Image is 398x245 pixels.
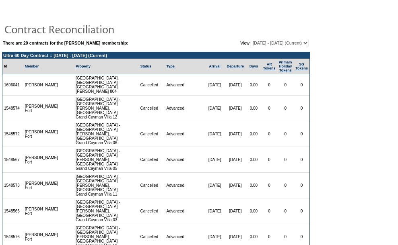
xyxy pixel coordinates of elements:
[2,96,23,121] td: 1548574
[246,147,262,173] td: 0.00
[262,96,277,121] td: 0
[227,64,244,68] a: Departure
[74,121,138,147] td: [GEOGRAPHIC_DATA] - [GEOGRAPHIC_DATA][PERSON_NAME], [GEOGRAPHIC_DATA] Grand Cayman Villa 06
[23,198,60,224] td: [PERSON_NAME] Fort
[262,74,277,96] td: 0
[2,198,23,224] td: 1548565
[23,147,60,173] td: [PERSON_NAME] Fort
[138,74,165,96] td: Cancelled
[23,173,60,198] td: [PERSON_NAME] Fort
[277,147,294,173] td: 0
[2,173,23,198] td: 1548573
[3,41,128,45] b: There are 20 contracts for the [PERSON_NAME] membership:
[2,147,23,173] td: 1548567
[138,147,165,173] td: Cancelled
[225,147,246,173] td: [DATE]
[205,74,225,96] td: [DATE]
[23,121,60,147] td: [PERSON_NAME] Fort
[2,59,23,74] td: Id
[294,96,309,121] td: 0
[246,74,262,96] td: 0.00
[294,74,309,96] td: 0
[165,147,205,173] td: Advanced
[138,173,165,198] td: Cancelled
[225,74,246,96] td: [DATE]
[2,74,23,96] td: 1696041
[262,121,277,147] td: 0
[205,96,225,121] td: [DATE]
[262,198,277,224] td: 0
[138,121,165,147] td: Cancelled
[138,198,165,224] td: Cancelled
[74,96,138,121] td: [GEOGRAPHIC_DATA] - [GEOGRAPHIC_DATA][PERSON_NAME], [GEOGRAPHIC_DATA] Grand Cayman Villa 12
[205,147,225,173] td: [DATE]
[205,121,225,147] td: [DATE]
[277,173,294,198] td: 0
[74,74,138,96] td: [GEOGRAPHIC_DATA], [GEOGRAPHIC_DATA] - [GEOGRAPHIC_DATA] [PERSON_NAME] 804
[4,21,165,37] img: pgTtlContractReconciliation.gif
[250,64,258,68] a: Days
[165,121,205,147] td: Advanced
[262,147,277,173] td: 0
[294,173,309,198] td: 0
[225,173,246,198] td: [DATE]
[246,96,262,121] td: 0.00
[74,198,138,224] td: [GEOGRAPHIC_DATA] - [GEOGRAPHIC_DATA][PERSON_NAME], [GEOGRAPHIC_DATA] Grand Cayman Villa 03
[205,173,225,198] td: [DATE]
[165,173,205,198] td: Advanced
[279,60,293,72] a: Primary HolidayTokens
[23,96,60,121] td: [PERSON_NAME] Fort
[74,173,138,198] td: [GEOGRAPHIC_DATA] - [GEOGRAPHIC_DATA][PERSON_NAME], [GEOGRAPHIC_DATA] Grand Cayman Villa 11
[294,121,309,147] td: 0
[2,121,23,147] td: 1548572
[165,74,205,96] td: Advanced
[225,198,246,224] td: [DATE]
[25,64,39,68] a: Member
[246,198,262,224] td: 0.00
[277,121,294,147] td: 0
[167,64,175,68] a: Type
[262,173,277,198] td: 0
[294,198,309,224] td: 0
[205,198,225,224] td: [DATE]
[277,74,294,96] td: 0
[225,96,246,121] td: [DATE]
[76,64,91,68] a: Property
[74,147,138,173] td: [GEOGRAPHIC_DATA] - [GEOGRAPHIC_DATA][PERSON_NAME], [GEOGRAPHIC_DATA] Grand Cayman Villa 05
[277,96,294,121] td: 0
[201,40,309,46] td: View:
[140,64,151,68] a: Status
[165,198,205,224] td: Advanced
[225,121,246,147] td: [DATE]
[138,96,165,121] td: Cancelled
[295,62,308,70] a: SGTokens
[246,173,262,198] td: 0.00
[23,74,60,96] td: [PERSON_NAME]
[294,147,309,173] td: 0
[165,96,205,121] td: Advanced
[2,52,309,59] td: Ultra 60 Day Contract :: [DATE] - [DATE] (Current)
[209,64,221,68] a: Arrival
[277,198,294,224] td: 0
[246,121,262,147] td: 0.00
[263,62,276,70] a: ARTokens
